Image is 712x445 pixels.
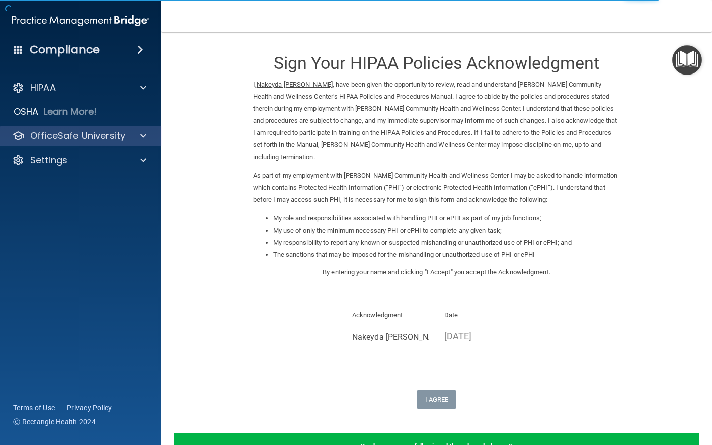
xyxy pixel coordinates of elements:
a: Terms of Use [13,403,55,413]
li: My responsibility to report any known or suspected mishandling or unauthorized use of PHI or ePHI... [273,237,620,249]
p: [DATE] [444,328,521,344]
img: PMB logo [12,11,149,31]
li: The sanctions that may be imposed for the mishandling or unauthorized use of PHI or ePHI [273,249,620,261]
a: HIPAA [12,82,146,94]
li: My use of only the minimum necessary PHI or ePHI to complete any given task; [273,225,620,237]
p: OfficeSafe University [30,130,125,142]
p: Date [444,309,521,321]
button: I Agree [417,390,457,409]
h3: Sign Your HIPAA Policies Acknowledgment [253,54,620,72]
p: OSHA [14,106,39,118]
a: Privacy Policy [67,403,112,413]
ins: Nakeyda [PERSON_NAME] [257,81,333,88]
p: As part of my employment with [PERSON_NAME] Community Health and Wellness Center I may be asked t... [253,170,620,206]
p: I, , have been given the opportunity to review, read and understand [PERSON_NAME] Community Healt... [253,79,620,163]
p: Learn More! [44,106,97,118]
h4: Compliance [30,43,100,57]
p: By entering your name and clicking "I Accept" you accept the Acknowledgment. [253,266,620,278]
a: Settings [12,154,146,166]
button: Open Resource Center [672,45,702,75]
input: Full Name [352,328,429,346]
a: OfficeSafe University [12,130,146,142]
p: HIPAA [30,82,56,94]
p: Settings [30,154,67,166]
li: My role and responsibilities associated with handling PHI or ePHI as part of my job functions; [273,212,620,225]
span: Ⓒ Rectangle Health 2024 [13,417,96,427]
p: Acknowledgment [352,309,429,321]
